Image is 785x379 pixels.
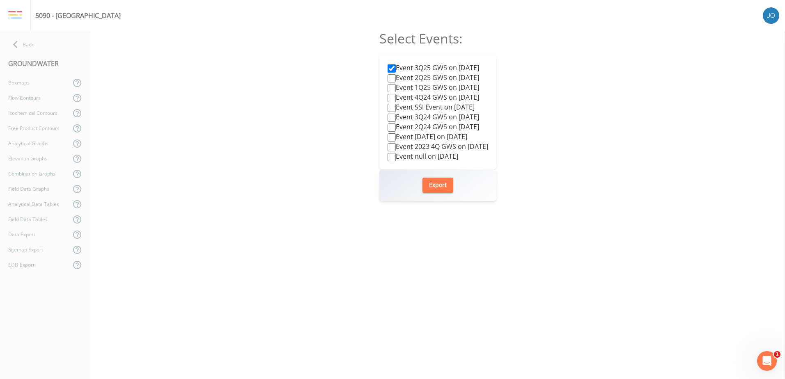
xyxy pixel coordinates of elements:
[388,122,479,132] label: Event 2Q24 GWS on [DATE]
[388,104,396,112] input: Event SSI Event on [DATE]
[774,351,780,358] span: 1
[388,102,475,112] label: Event SSI Event on [DATE]
[757,351,777,371] iframe: Intercom live chat
[388,92,479,102] label: Event 4Q24 GWS on [DATE]
[388,133,396,142] input: Event [DATE] on [DATE]
[388,112,479,122] label: Event 3Q24 GWS on [DATE]
[388,153,396,161] input: Event null on [DATE]
[388,73,479,82] label: Event 2Q25 GWS on [DATE]
[388,63,479,73] label: Event 3Q25 GWS on [DATE]
[763,7,779,24] img: d2de15c11da5451b307a030ac90baa3e
[388,94,396,102] input: Event 4Q24 GWS on [DATE]
[388,132,467,142] label: Event [DATE] on [DATE]
[8,11,22,20] img: logo
[35,11,121,21] div: 5090 - [GEOGRAPHIC_DATA]
[388,114,396,122] input: Event 3Q24 GWS on [DATE]
[422,178,453,193] button: Export
[388,82,479,92] label: Event 1Q25 GWS on [DATE]
[388,142,488,151] label: Event 2023 4Q GWS on [DATE]
[388,74,396,82] input: Event 2Q25 GWS on [DATE]
[379,31,496,46] h2: Select Events:
[388,151,458,161] label: Event null on [DATE]
[388,84,396,92] input: Event 1Q25 GWS on [DATE]
[388,143,396,151] input: Event 2023 4Q GWS on [DATE]
[388,123,396,132] input: Event 2Q24 GWS on [DATE]
[388,64,396,73] input: Event 3Q25 GWS on [DATE]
